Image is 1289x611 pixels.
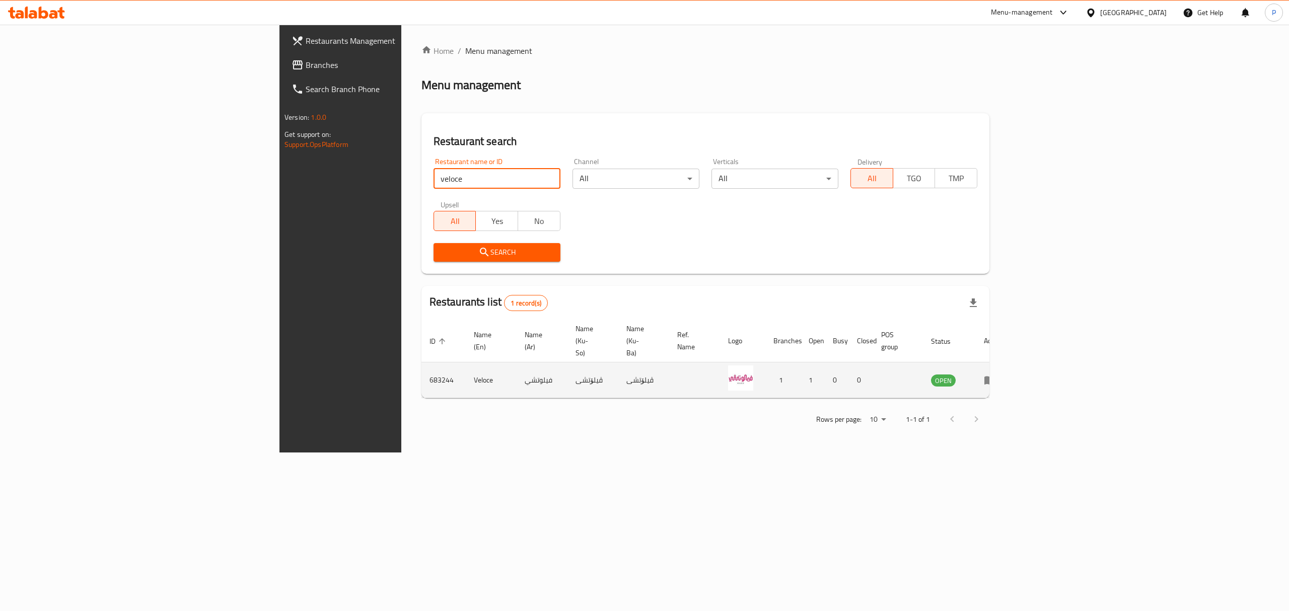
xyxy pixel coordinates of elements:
span: No [522,214,556,228]
th: Logo [720,320,765,362]
a: Support.OpsPlatform [284,138,348,151]
label: Delivery [857,158,883,165]
table: enhanced table [421,320,1011,398]
td: 0 [825,362,849,398]
h2: Restaurants list [429,294,548,311]
label: Upsell [441,201,459,208]
td: 1 [765,362,801,398]
td: 1 [801,362,825,398]
span: Name (Ar) [525,329,555,353]
td: ڤیلۆتشی [618,362,669,398]
div: Menu-management [991,7,1053,19]
p: Rows per page: [816,413,862,426]
span: 1 record(s) [505,298,547,308]
span: POS group [881,329,911,353]
img: Veloce [728,365,753,391]
td: 0 [849,362,873,398]
button: No [518,211,560,231]
span: Search Branch Phone [306,83,487,95]
a: Restaurants Management [283,29,495,53]
span: Name (Ku-Ba) [626,323,657,359]
nav: breadcrumb [421,45,989,57]
h2: Menu management [421,77,521,93]
a: Branches [283,53,495,77]
a: Search Branch Phone [283,77,495,101]
span: All [855,171,889,186]
td: ڤیلۆتشی [567,362,618,398]
div: [GEOGRAPHIC_DATA] [1100,7,1167,18]
button: TMP [935,168,977,188]
span: Name (En) [474,329,505,353]
span: OPEN [931,375,956,387]
span: Menu management [465,45,532,57]
span: Name (Ku-So) [576,323,606,359]
span: All [438,214,472,228]
button: Search [434,243,560,262]
div: Total records count [504,295,548,311]
div: All [711,169,838,189]
span: Ref. Name [677,329,708,353]
span: Yes [480,214,514,228]
button: TGO [893,168,936,188]
span: 1.0.0 [311,111,326,124]
span: Search [442,246,552,259]
span: TMP [939,171,973,186]
td: فيلوتشي [517,362,567,398]
th: Branches [765,320,801,362]
h2: Restaurant search [434,134,977,149]
th: Action [976,320,1011,362]
span: TGO [897,171,932,186]
th: Closed [849,320,873,362]
div: Export file [961,291,985,315]
button: All [850,168,893,188]
span: Get support on: [284,128,331,141]
div: All [572,169,699,189]
div: Rows per page: [866,412,890,427]
span: Restaurants Management [306,35,487,47]
span: ID [429,335,449,347]
span: Version: [284,111,309,124]
p: 1-1 of 1 [906,413,930,426]
span: Status [931,335,964,347]
th: Busy [825,320,849,362]
button: All [434,211,476,231]
button: Yes [475,211,518,231]
input: Search for restaurant name or ID.. [434,169,560,189]
th: Open [801,320,825,362]
span: P [1272,7,1276,18]
span: Branches [306,59,487,71]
